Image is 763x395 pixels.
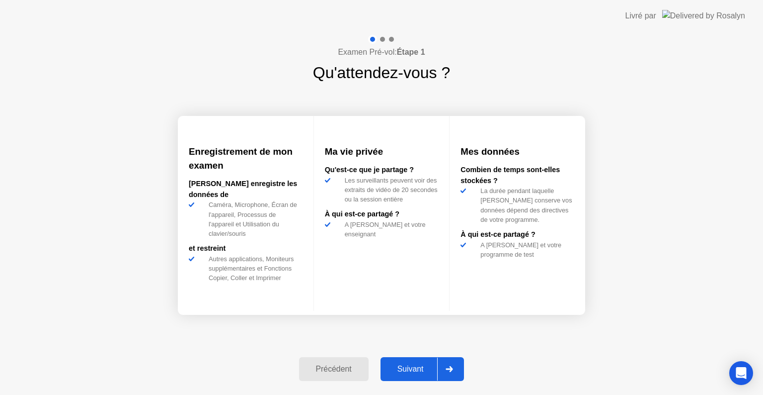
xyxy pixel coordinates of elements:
button: Précédent [299,357,369,381]
div: A [PERSON_NAME] et votre enseignant [341,220,439,239]
div: La durée pendant laquelle [PERSON_NAME] conserve vos données dépend des directives de votre progr... [476,186,574,224]
img: Delivered by Rosalyn [662,10,745,21]
div: Qu'est-ce que je partage ? [325,165,439,176]
div: Suivant [383,365,438,374]
h3: Mes données [460,145,574,159]
div: Précédent [302,365,366,374]
div: [PERSON_NAME] enregistre les données de [189,179,303,200]
h1: Qu'attendez-vous ? [313,61,451,85]
button: Suivant [381,357,464,381]
div: Open Intercom Messenger [729,361,753,385]
div: A [PERSON_NAME] et votre programme de test [476,240,574,259]
div: Les surveillants peuvent voir des extraits de vidéo de 20 secondes ou la session entière [341,176,439,204]
div: Combien de temps sont-elles stockées ? [460,165,574,186]
h3: Enregistrement de mon examen [189,145,303,173]
h4: Examen Pré-vol: [338,46,425,58]
div: À qui est-ce partagé ? [325,209,439,220]
div: Livré par [625,10,656,22]
b: Étape 1 [397,48,425,56]
div: Autres applications, Moniteurs supplémentaires et Fonctions Copier, Coller et Imprimer [205,254,303,283]
div: Caméra, Microphone, Écran de l'appareil, Processus de l'appareil et Utilisation du clavier/souris [205,200,303,238]
div: À qui est-ce partagé ? [460,229,574,240]
h3: Ma vie privée [325,145,439,159]
div: et restreint [189,243,303,254]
